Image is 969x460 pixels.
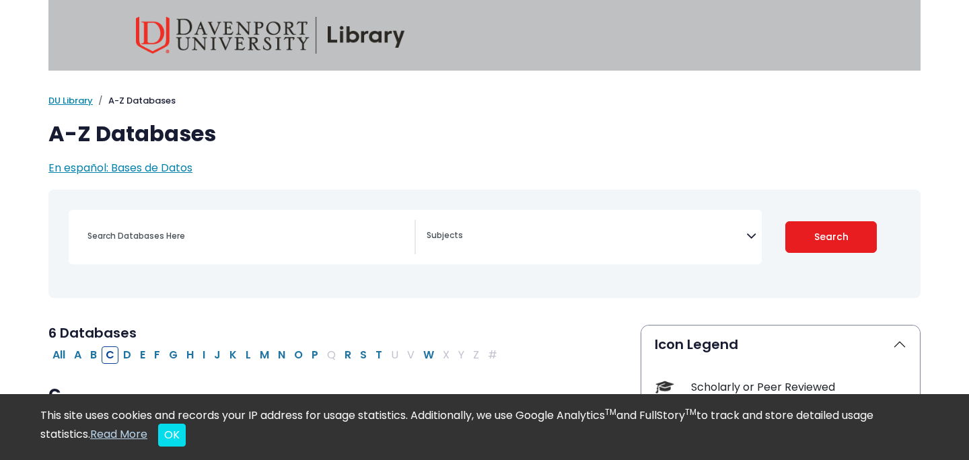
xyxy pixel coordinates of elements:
sup: TM [685,406,696,418]
button: Filter Results O [290,346,307,364]
button: Submit for Search Results [785,221,877,253]
button: Filter Results K [225,346,241,364]
button: Filter Results P [308,346,322,364]
img: Icon Scholarly or Peer Reviewed [655,378,674,396]
button: Filter Results H [182,346,198,364]
img: Davenport University Library [136,17,405,54]
div: This site uses cookies and records your IP address for usage statistics. Additionally, we use Goo... [40,408,929,447]
div: Scholarly or Peer Reviewed [691,379,906,395]
h1: A-Z Databases [48,121,921,147]
textarea: Search [427,231,746,242]
li: A-Z Databases [93,94,176,108]
button: Filter Results E [136,346,149,364]
button: Filter Results F [150,346,164,364]
button: Filter Results S [356,346,371,364]
h3: C [48,385,624,406]
button: Filter Results W [419,346,438,364]
button: Filter Results B [86,346,101,364]
button: Filter Results C [102,346,118,364]
button: Filter Results M [256,346,273,364]
button: Filter Results L [242,346,255,364]
nav: Search filters [48,190,921,298]
button: Filter Results G [165,346,182,364]
nav: breadcrumb [48,94,921,108]
button: Filter Results T [371,346,386,364]
button: Filter Results J [210,346,225,364]
button: Close [158,424,186,447]
button: Filter Results A [70,346,85,364]
span: 6 Databases [48,323,137,342]
input: Search database by title or keyword [79,226,415,245]
div: Alpha-list to filter by first letter of database name [48,346,503,362]
button: All [48,346,69,364]
button: Filter Results D [119,346,135,364]
button: Filter Results I [199,346,209,364]
a: Read More [90,426,147,442]
button: Filter Results N [274,346,289,364]
button: Icon Legend [641,325,920,363]
a: En español: Bases de Datos [48,160,192,176]
sup: TM [605,406,616,418]
button: Filter Results R [340,346,355,364]
a: DU Library [48,94,93,107]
